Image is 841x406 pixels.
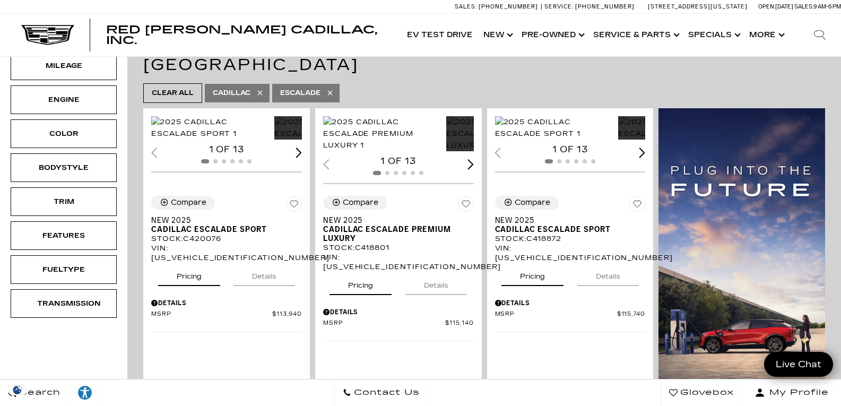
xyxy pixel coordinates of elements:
[37,128,90,140] div: Color
[495,298,646,308] div: Pricing Details - New 2025 Cadillac Escalade Sport
[151,310,272,318] span: MSRP
[323,216,474,243] a: New 2025Cadillac Escalade Premium Luxury
[648,3,748,10] a: [STREET_ADDRESS][US_STATE]
[495,225,638,234] span: Cadillac Escalade Sport
[495,216,638,225] span: New 2025
[629,196,645,216] button: Save Vehicle
[151,116,269,140] img: 2025 Cadillac Escalade Sport 1
[351,385,420,400] span: Contact Us
[233,263,295,286] button: details tab
[296,148,302,158] div: Next slide
[151,216,302,234] a: New 2025Cadillac Escalade Sport
[758,3,793,10] span: Open [DATE]
[402,14,478,56] a: EV Test Drive
[323,196,387,210] button: Compare Vehicle
[106,23,377,47] span: Red [PERSON_NAME] Cadillac, Inc.
[495,244,646,263] div: VIN: [US_VEHICLE_IDENTIFICATION_NUMBER]
[794,3,813,10] span: Sales:
[323,319,474,327] a: MSRP $115,140
[37,94,90,106] div: Engine
[617,310,646,318] span: $115,740
[323,216,466,225] span: New 2025
[286,196,302,216] button: Save Vehicle
[151,216,294,225] span: New 2025
[11,85,117,114] div: EngineEngine
[495,310,646,318] a: MSRP $115,740
[577,263,639,286] button: details tab
[152,87,194,100] span: Clear All
[343,198,378,208] div: Compare
[495,116,613,140] div: 1 / 2
[171,198,206,208] div: Compare
[323,307,474,317] div: Pricing Details - New 2025 Cadillac Escalade Premium Luxury
[37,196,90,208] div: Trim
[479,3,538,10] span: [PHONE_NUMBER]
[11,153,117,182] div: BodystyleBodystyle
[69,385,101,401] div: Explore your accessibility options
[37,60,90,72] div: Mileage
[323,156,474,167] div: 1 of 13
[11,187,117,216] div: TrimTrim
[495,116,613,140] img: 2025 Cadillac Escalade Sport 1
[330,272,392,295] button: pricing tab
[495,310,617,318] span: MSRP
[683,14,744,56] a: Specials
[770,358,827,370] span: Live Chat
[467,159,474,169] div: Next slide
[37,230,90,241] div: Features
[272,310,302,318] span: $113,940
[151,144,302,156] div: 1 of 13
[323,225,466,243] span: Cadillac Escalade Premium Luxury
[764,352,833,377] a: Live Chat
[334,379,428,406] a: Contact Us
[21,25,74,45] img: Cadillac Dark Logo with Cadillac White Text
[158,263,220,286] button: pricing tab
[11,119,117,148] div: ColorColor
[16,385,60,400] span: Search
[151,196,215,210] button: Compare Vehicle
[11,289,117,318] div: TransmissionTransmission
[323,253,474,272] div: VIN: [US_VEHICLE_IDENTIFICATION_NUMBER]
[458,196,474,216] button: Save Vehicle
[69,379,101,406] a: Explore your accessibility options
[5,384,30,395] img: Opt-Out Icon
[37,162,90,174] div: Bodystyle
[151,244,302,263] div: VIN: [US_VEHICLE_IDENTIFICATION_NUMBER]
[544,3,574,10] span: Service:
[5,384,30,395] section: Click to Open Cookie Consent Modal
[405,272,467,295] button: details tab
[575,3,635,10] span: [PHONE_NUMBER]
[541,4,637,10] a: Service: [PHONE_NUMBER]
[639,148,646,158] div: Next slide
[213,87,250,100] span: Cadillac
[11,255,117,284] div: FueltypeFueltype
[151,298,302,308] div: Pricing Details - New 2025 Cadillac Escalade Sport
[446,116,564,151] div: 2 / 2
[151,234,302,244] div: Stock : C420076
[495,196,559,210] button: Compare Vehicle
[106,24,391,46] a: Red [PERSON_NAME] Cadillac, Inc.
[11,221,117,250] div: FeaturesFeatures
[813,3,841,10] span: 9 AM-6 PM
[516,14,588,56] a: Pre-Owned
[495,144,646,156] div: 1 of 13
[11,51,117,80] div: MileageMileage
[661,379,742,406] a: Glovebox
[478,14,516,56] a: New
[799,14,841,56] div: Search
[151,225,294,234] span: Cadillac Escalade Sport
[323,319,445,327] span: MSRP
[455,4,541,10] a: Sales: [PHONE_NUMBER]
[151,116,269,140] div: 1 / 2
[618,116,736,140] div: 2 / 2
[501,263,563,286] button: pricing tab
[37,264,90,275] div: Fueltype
[445,319,474,327] span: $115,140
[742,379,841,406] button: Open user profile menu
[151,310,302,318] a: MSRP $113,940
[274,116,392,140] div: 2 / 2
[588,14,683,56] a: Service & Parts
[323,243,474,253] div: Stock : C418801
[323,116,441,151] img: 2025 Cadillac Escalade Premium Luxury 1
